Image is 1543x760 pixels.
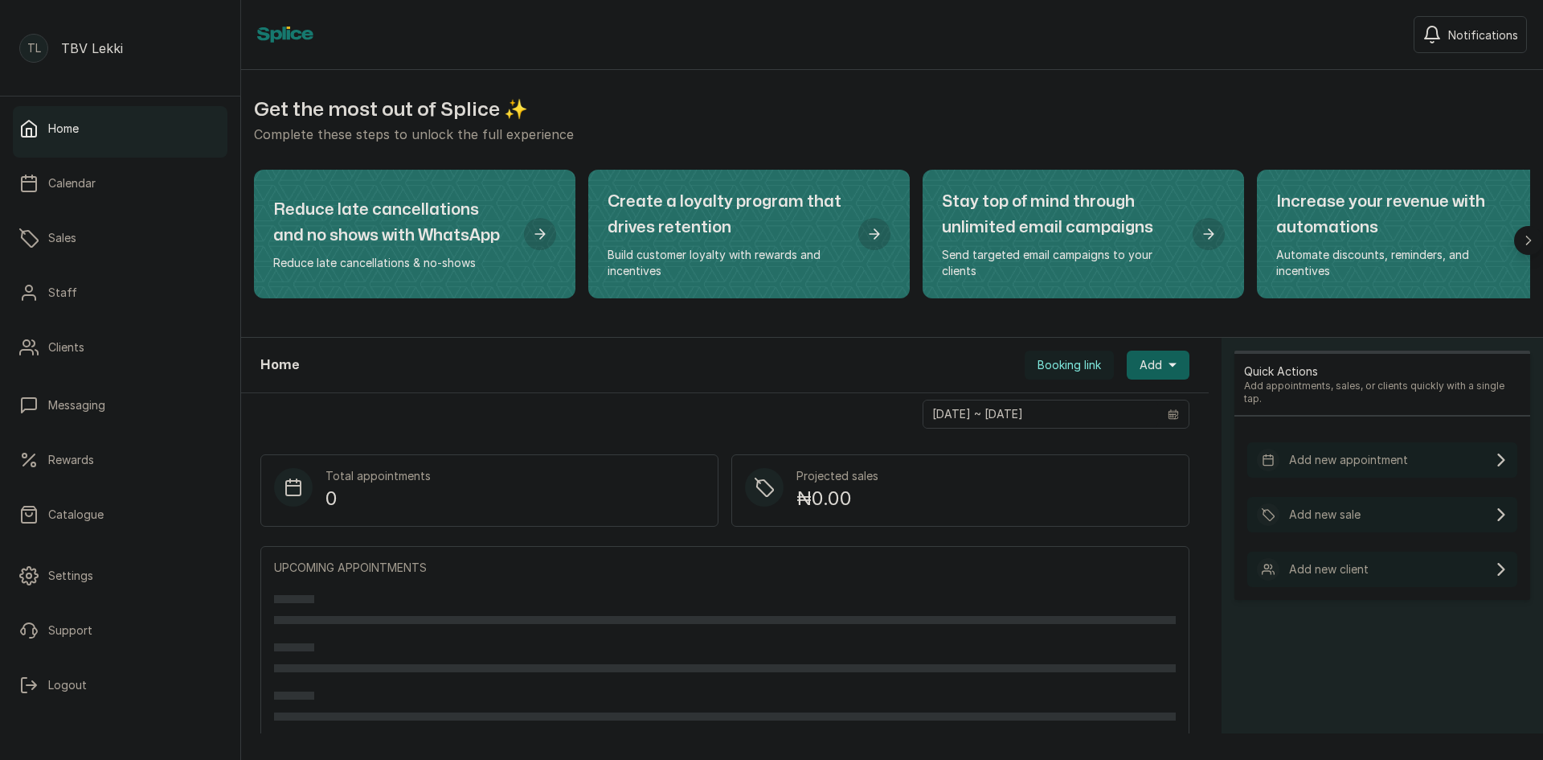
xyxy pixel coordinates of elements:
[588,170,910,298] div: Create a loyalty program that drives retention
[923,401,1158,428] input: Select date
[48,175,96,191] p: Calendar
[273,197,511,249] h2: Reduce late cancellations and no shows with WhatsApp
[254,96,1530,125] h2: Get the most out of Splice ✨
[13,325,227,370] a: Clients
[13,216,227,261] a: Sales
[48,230,76,246] p: Sales
[27,40,41,56] p: TL
[1168,409,1179,420] svg: calendar
[254,125,1530,144] p: Complete these steps to unlock the full experience
[942,247,1180,279] p: Send targeted email campaigns to your clients
[1127,351,1189,380] button: Add
[923,170,1244,298] div: Stay top of mind through unlimited email campaigns
[1289,507,1361,523] p: Add new sale
[13,270,227,315] a: Staff
[13,492,227,537] a: Catalogue
[1289,561,1369,577] p: Add new client
[48,452,94,468] p: Rewards
[1244,364,1520,380] p: Quick Actions
[1244,380,1520,405] p: Add appointments, sales, or clients quickly with a single tap.
[273,255,511,271] p: Reduce late cancellations & no-shows
[13,161,227,206] a: Calendar
[13,383,227,428] a: Messaging
[13,663,227,708] button: Logout
[13,608,227,653] a: Support
[254,170,575,298] div: Reduce late cancellations and no shows with WhatsApp
[13,438,227,483] a: Rewards
[1448,27,1518,43] span: Notifications
[48,285,77,301] p: Staff
[48,121,79,137] p: Home
[48,622,92,639] p: Support
[608,247,845,279] p: Build customer loyalty with rewards and incentives
[796,484,878,513] p: ₦0.00
[1276,247,1514,279] p: Automate discounts, reminders, and incentives
[325,484,431,513] p: 0
[325,468,431,484] p: Total appointments
[1025,351,1114,380] button: Booking link
[48,677,87,693] p: Logout
[1038,357,1101,373] span: Booking link
[274,560,1176,576] p: UPCOMING APPOINTMENTS
[48,507,104,523] p: Catalogue
[13,106,227,151] a: Home
[796,468,878,484] p: Projected sales
[61,39,123,58] p: TBV Lekki
[48,397,105,413] p: Messaging
[942,189,1180,240] h2: Stay top of mind through unlimited email campaigns
[608,189,845,240] h2: Create a loyalty program that drives retention
[48,339,84,355] p: Clients
[1276,189,1514,240] h2: Increase your revenue with automations
[48,568,93,584] p: Settings
[1414,16,1527,53] button: Notifications
[260,355,299,375] h1: Home
[1140,357,1162,373] span: Add
[1289,452,1408,468] p: Add new appointment
[13,553,227,598] a: Settings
